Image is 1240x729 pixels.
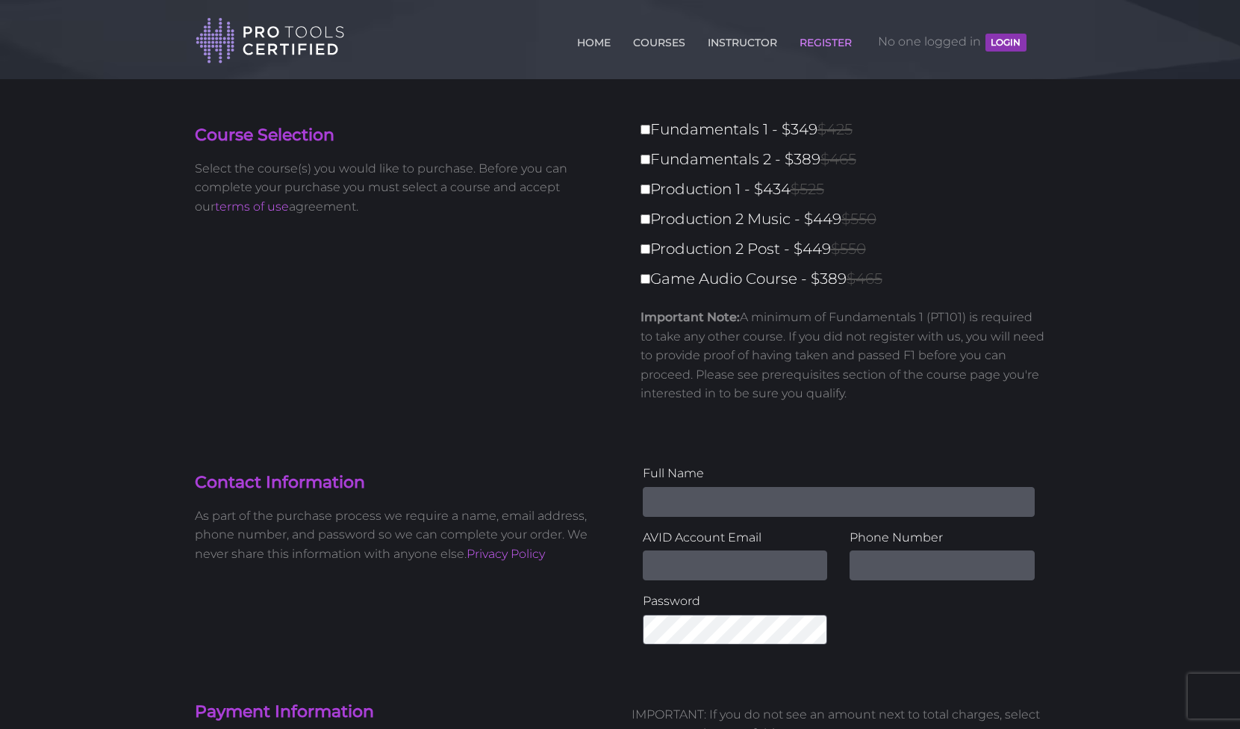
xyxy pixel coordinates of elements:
[641,266,1055,292] label: Game Audio Course - $389
[643,528,828,547] label: AVID Account Email
[641,308,1046,403] p: A minimum of Fundamentals 1 (PT101) is required to take any other course. If you did not register...
[195,159,609,217] p: Select the course(s) you would like to purchase. Before you can complete your purchase you must s...
[641,244,650,254] input: Production 2 Post - $449$550
[195,506,609,564] p: As part of the purchase process we require a name, email address, phone number, and password so w...
[195,124,609,147] h4: Course Selection
[215,199,289,214] a: terms of use
[641,176,1055,202] label: Production 1 - $434
[573,28,614,52] a: HOME
[704,28,781,52] a: INSTRUCTOR
[847,270,882,288] span: $465
[467,547,545,561] a: Privacy Policy
[641,206,1055,232] label: Production 2 Music - $449
[820,150,856,168] span: $465
[643,464,1035,483] label: Full Name
[841,210,876,228] span: $550
[791,180,824,198] span: $525
[985,34,1026,52] button: LOGIN
[796,28,856,52] a: REGISTER
[629,28,689,52] a: COURSES
[641,146,1055,173] label: Fundamentals 2 - $389
[641,125,650,134] input: Fundamentals 1 - $349$425
[850,528,1035,547] label: Phone Number
[196,16,345,65] img: Pro Tools Certified Logo
[641,214,650,224] input: Production 2 Music - $449$550
[641,274,650,284] input: Game Audio Course - $389$465
[817,120,853,138] span: $425
[641,117,1055,143] label: Fundamentals 1 - $349
[641,236,1055,262] label: Production 2 Post - $449
[641,184,650,194] input: Production 1 - $434$525
[878,19,1026,64] span: No one logged in
[641,310,740,324] strong: Important Note:
[195,701,609,724] h4: Payment Information
[195,471,609,494] h4: Contact Information
[643,592,828,611] label: Password
[831,240,866,258] span: $550
[641,155,650,164] input: Fundamentals 2 - $389$465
